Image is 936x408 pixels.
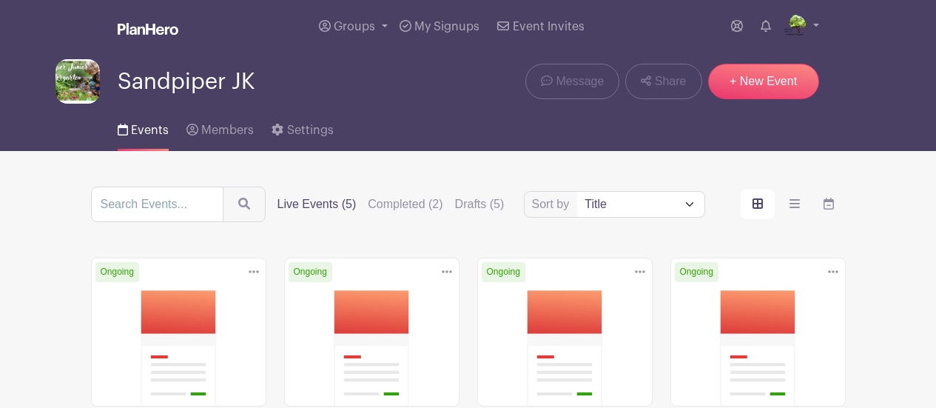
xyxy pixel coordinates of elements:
label: Sort by [532,195,574,213]
span: Members [201,124,254,136]
span: My Signups [414,21,479,33]
div: order and view [741,190,846,219]
label: Completed (2) [368,195,442,213]
img: IMG_0645.png [783,15,807,39]
span: Sandpiper JK [118,70,255,94]
span: Settings [287,124,334,136]
label: Live Events (5) [277,195,357,213]
span: Event Invites [513,21,585,33]
a: Members [186,104,254,151]
a: + New Event [708,64,819,99]
a: Message [525,64,619,99]
a: Share [625,64,701,99]
img: logo_white-6c42ec7e38ccf1d336a20a19083b03d10ae64f83f12c07503d8b9e83406b4c7d.svg [118,23,178,35]
a: Events [118,104,169,151]
span: Share [655,73,687,90]
div: filters [277,195,505,213]
input: Search Events... [91,187,223,222]
img: Junior%20Kindergarten%20background%20website.png [55,59,100,104]
span: Message [556,73,604,90]
label: Drafts (5) [455,195,505,213]
span: Groups [334,21,375,33]
span: Events [131,124,169,136]
a: Settings [272,104,333,151]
